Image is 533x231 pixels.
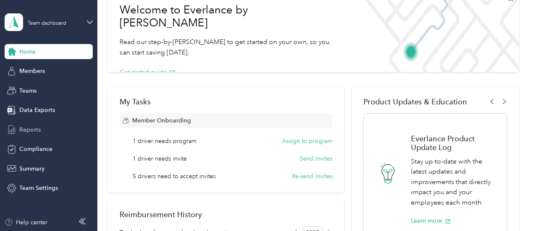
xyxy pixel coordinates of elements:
span: 5 drivers need to accept invites [133,172,216,181]
button: Get started guide [120,68,175,77]
span: Member Onboarding [132,116,191,125]
span: Home [19,47,36,56]
p: Read our step-by-[PERSON_NAME] to get started on your own, so you can start saving [DATE]. [120,37,339,57]
span: Teams [19,86,37,95]
span: Compliance [19,145,52,153]
button: Learn more [411,216,451,225]
span: 1 driver needs program [133,137,196,145]
span: Data Exports [19,106,55,114]
span: Product Updates & Education [363,97,467,106]
span: Summary [19,164,44,173]
button: Send invites [300,154,332,163]
div: My Tasks [120,97,333,106]
h1: Welcome to Everlance by [PERSON_NAME] [120,3,339,30]
button: Re-send invites [292,172,332,181]
iframe: Everlance-gr Chat Button Frame [486,184,533,231]
span: Team Settings [19,184,58,192]
button: Help center [5,218,47,227]
p: Stay up-to-date with the latest updates and improvements that directly impact you and your employ... [411,156,498,208]
h2: Reimbursement History [120,210,202,219]
span: Reports [19,125,41,134]
button: Assign to program [282,137,332,145]
span: 1 driver needs invite [133,154,187,163]
div: Team dashboard [28,21,66,26]
h1: Everlance Product Update Log [411,134,498,152]
span: Members [19,67,45,75]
